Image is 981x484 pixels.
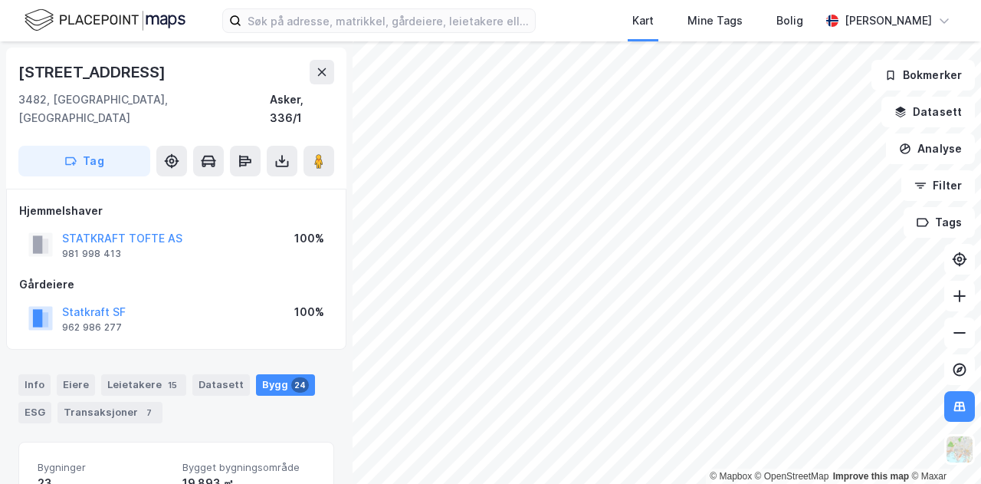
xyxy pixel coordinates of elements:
[886,133,975,164] button: Analyse
[18,60,169,84] div: [STREET_ADDRESS]
[904,410,981,484] div: Kontrollprogram for chat
[833,471,909,482] a: Improve this map
[19,202,333,220] div: Hjemmelshaver
[256,374,315,396] div: Bygg
[687,12,743,30] div: Mine Tags
[18,91,270,127] div: 3482, [GEOGRAPHIC_DATA], [GEOGRAPHIC_DATA]
[38,461,170,474] span: Bygninger
[845,12,932,30] div: [PERSON_NAME]
[192,374,250,396] div: Datasett
[901,170,975,201] button: Filter
[294,229,324,248] div: 100%
[632,12,654,30] div: Kart
[57,374,95,396] div: Eiere
[18,146,150,176] button: Tag
[25,7,185,34] img: logo.f888ab2527a4732fd821a326f86c7f29.svg
[165,377,180,393] div: 15
[62,248,121,260] div: 981 998 413
[871,60,975,91] button: Bokmerker
[57,402,162,423] div: Transaksjoner
[776,12,803,30] div: Bolig
[182,461,315,474] span: Bygget bygningsområde
[18,374,51,396] div: Info
[904,410,981,484] iframe: Chat Widget
[881,97,975,127] button: Datasett
[19,275,333,294] div: Gårdeiere
[270,91,334,127] div: Asker, 336/1
[62,321,122,334] div: 962 986 277
[755,471,829,482] a: OpenStreetMap
[241,9,535,32] input: Søk på adresse, matrikkel, gårdeiere, leietakere eller personer
[904,207,975,238] button: Tags
[291,377,309,393] div: 24
[101,374,186,396] div: Leietakere
[141,405,156,420] div: 7
[18,402,51,423] div: ESG
[710,471,752,482] a: Mapbox
[294,303,324,321] div: 100%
